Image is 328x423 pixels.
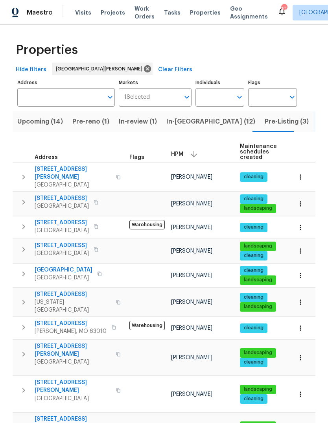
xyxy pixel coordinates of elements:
button: Open [105,92,116,103]
span: Hide filters [16,65,46,75]
button: Hide filters [13,63,50,77]
span: [GEOGRAPHIC_DATA][PERSON_NAME] [56,65,146,73]
span: [PERSON_NAME] [171,273,212,278]
span: [PERSON_NAME] [171,248,212,254]
span: [GEOGRAPHIC_DATA] [35,202,89,210]
span: [STREET_ADDRESS] [35,290,111,298]
span: Pre-reno (1) [72,116,109,127]
span: landscaping [241,386,275,393]
label: Individuals [195,80,244,85]
span: Projects [101,9,125,17]
span: [PERSON_NAME] [171,225,212,230]
span: [PERSON_NAME], MO 63010 [35,327,107,335]
span: cleaning [241,325,267,331]
span: [GEOGRAPHIC_DATA] [35,266,92,274]
span: [STREET_ADDRESS][PERSON_NAME] [35,342,111,358]
div: 10 [281,5,287,13]
span: Upcoming (14) [17,116,63,127]
span: [GEOGRAPHIC_DATA] [35,395,111,403]
label: Address [17,80,115,85]
span: [STREET_ADDRESS][PERSON_NAME] [35,165,111,181]
span: [PERSON_NAME] [171,355,212,360]
span: 1 Selected [124,94,150,101]
span: Flags [129,155,144,160]
span: [GEOGRAPHIC_DATA] [35,181,111,189]
label: Flags [248,80,297,85]
span: [GEOGRAPHIC_DATA] [35,358,111,366]
button: Open [287,92,298,103]
button: Open [234,92,245,103]
div: [GEOGRAPHIC_DATA][PERSON_NAME] [52,63,153,75]
span: cleaning [241,294,267,301]
span: landscaping [241,349,275,356]
button: Clear Filters [155,63,195,77]
span: [STREET_ADDRESS][PERSON_NAME] [35,379,111,394]
span: Tasks [164,10,181,15]
span: [STREET_ADDRESS] [35,242,89,249]
span: [PERSON_NAME] [171,392,212,397]
span: landscaping [241,277,275,283]
span: Warehousing [129,321,165,330]
span: Maintenance schedules created [240,144,277,160]
span: cleaning [241,224,267,231]
span: In-[GEOGRAPHIC_DATA] (12) [166,116,255,127]
span: landscaping [241,205,275,212]
span: HPM [171,151,183,157]
span: Warehousing [129,220,165,229]
span: [PERSON_NAME] [171,201,212,207]
span: cleaning [241,252,267,259]
span: Pre-Listing (3) [265,116,309,127]
span: [US_STATE][GEOGRAPHIC_DATA] [35,298,111,314]
span: Address [35,155,58,160]
span: cleaning [241,359,267,366]
span: Properties [16,46,78,54]
span: Visits [75,9,91,17]
span: Maestro [27,9,53,17]
span: [STREET_ADDRESS] [35,320,107,327]
span: cleaning [241,267,267,274]
span: [PERSON_NAME] [171,325,212,331]
span: Work Orders [135,5,155,20]
span: Geo Assignments [230,5,268,20]
span: [STREET_ADDRESS] [35,194,89,202]
span: [STREET_ADDRESS] [35,219,89,227]
span: cleaning [241,174,267,180]
span: cleaning [241,395,267,402]
span: Properties [190,9,221,17]
button: Open [181,92,192,103]
span: [GEOGRAPHIC_DATA] [35,249,89,257]
span: landscaping [241,243,275,249]
span: [GEOGRAPHIC_DATA] [35,227,89,235]
span: [GEOGRAPHIC_DATA] [35,274,92,282]
label: Markets [119,80,192,85]
span: landscaping [241,303,275,310]
span: [PERSON_NAME] [171,299,212,305]
span: cleaning [241,196,267,202]
span: Clear Filters [158,65,192,75]
span: [PERSON_NAME] [171,174,212,180]
span: In-review (1) [119,116,157,127]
